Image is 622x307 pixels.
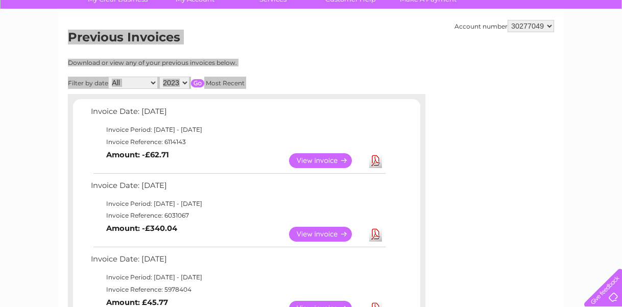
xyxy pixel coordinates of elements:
[22,27,74,58] img: logo.png
[88,284,387,296] td: Invoice Reference: 5978404
[88,136,387,148] td: Invoice Reference: 6114143
[88,105,387,124] td: Invoice Date: [DATE]
[554,43,579,51] a: Contact
[106,224,177,233] b: Amount: -£340.04
[533,43,548,51] a: Blog
[369,227,382,242] a: Download
[454,20,554,32] div: Account number
[429,5,500,18] a: 0333 014 3131
[289,227,364,242] a: View
[206,79,245,87] a: Most Recent
[106,298,168,307] b: Amount: £45.77
[588,43,612,51] a: Log out
[496,43,527,51] a: Telecoms
[88,271,387,284] td: Invoice Period: [DATE] - [DATE]
[88,124,387,136] td: Invoice Period: [DATE] - [DATE]
[369,153,382,168] a: Download
[88,252,387,271] td: Invoice Date: [DATE]
[468,43,490,51] a: Energy
[106,150,169,159] b: Amount: -£62.71
[88,209,387,222] td: Invoice Reference: 6031067
[68,59,336,66] div: Download or view any of your previous invoices below.
[68,77,336,89] div: Filter by date
[289,153,364,168] a: View
[442,43,462,51] a: Water
[70,6,553,50] div: Clear Business is a trading name of Verastar Limited (registered in [GEOGRAPHIC_DATA] No. 3667643...
[68,30,554,50] h2: Previous Invoices
[88,179,387,198] td: Invoice Date: [DATE]
[88,198,387,210] td: Invoice Period: [DATE] - [DATE]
